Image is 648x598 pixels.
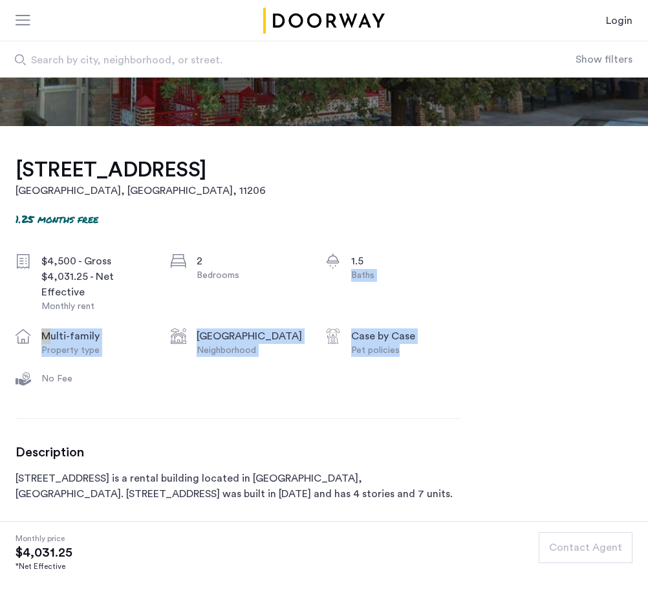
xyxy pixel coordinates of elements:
[197,253,305,269] div: 2
[197,269,305,282] div: Bedrooms
[606,13,632,28] a: Login
[197,344,305,357] div: Neighborhood
[549,540,622,555] span: Contact Agent
[351,269,460,282] div: Baths
[16,471,460,502] p: [STREET_ADDRESS] is a rental building located in [GEOGRAPHIC_DATA], [GEOGRAPHIC_DATA]. [STREET_AD...
[41,300,150,313] div: Monthly rent
[16,532,72,545] span: Monthly price
[351,253,460,269] div: 1.5
[41,253,150,269] div: $4,500 - Gross
[16,183,266,198] h2: [GEOGRAPHIC_DATA], [GEOGRAPHIC_DATA] , 11206
[16,157,266,198] a: [STREET_ADDRESS][GEOGRAPHIC_DATA], [GEOGRAPHIC_DATA], 11206
[16,561,72,572] div: *Net Effective
[261,8,387,34] img: logo
[41,372,150,385] div: No Fee
[41,269,150,300] div: $4,031.25 - Net Effective
[16,211,98,226] p: 1.25 months free
[351,328,460,344] div: Case by Case
[16,545,72,561] span: $4,031.25
[16,157,266,183] h1: [STREET_ADDRESS]
[41,328,150,344] div: multi-family
[576,52,632,67] button: Show or hide filters
[261,8,387,34] a: Cazamio Logo
[31,52,491,68] span: Search by city, neighborhood, or street.
[16,445,460,460] h3: Description
[539,532,632,563] button: button
[197,328,305,344] div: [GEOGRAPHIC_DATA]
[41,344,150,357] div: Property type
[351,344,460,357] div: Pet policies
